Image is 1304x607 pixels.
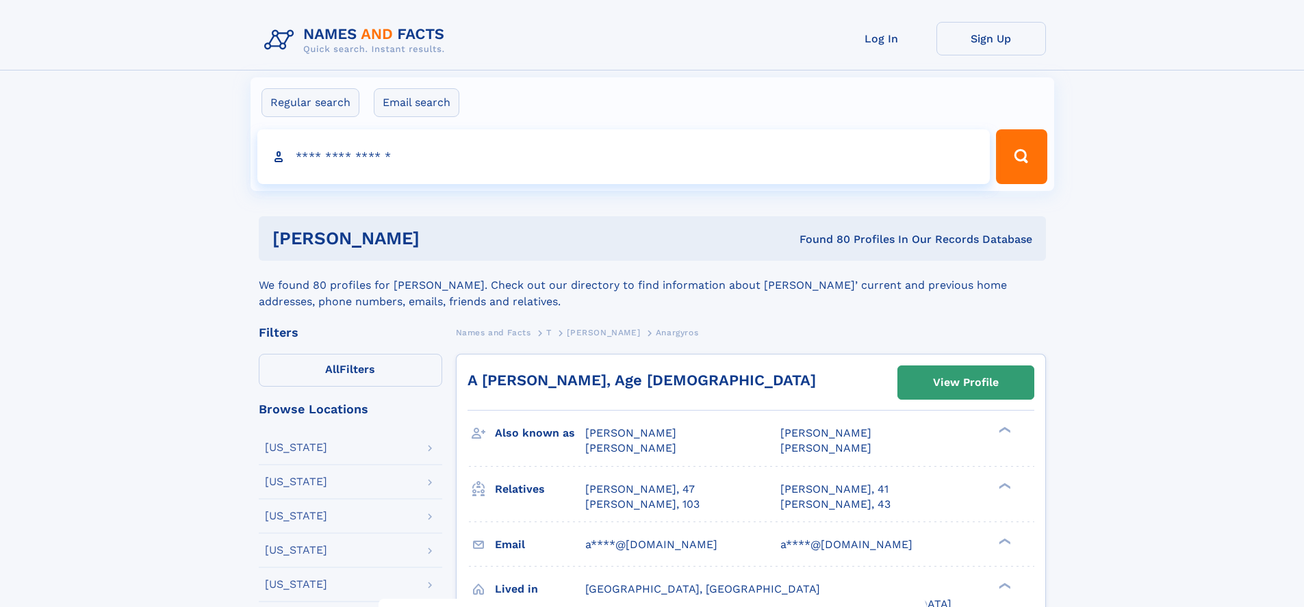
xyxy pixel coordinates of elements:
[259,326,442,339] div: Filters
[374,88,459,117] label: Email search
[495,478,585,501] h3: Relatives
[495,578,585,601] h3: Lived in
[936,22,1046,55] a: Sign Up
[261,88,359,117] label: Regular search
[780,482,888,497] a: [PERSON_NAME], 41
[585,426,676,439] span: [PERSON_NAME]
[827,22,936,55] a: Log In
[780,426,871,439] span: [PERSON_NAME]
[259,403,442,415] div: Browse Locations
[259,354,442,387] label: Filters
[259,261,1046,310] div: We found 80 profiles for [PERSON_NAME]. Check out our directory to find information about [PERSON...
[456,324,531,341] a: Names and Facts
[468,372,816,389] a: A [PERSON_NAME], Age [DEMOGRAPHIC_DATA]
[265,511,327,521] div: [US_STATE]
[995,426,1012,435] div: ❯
[265,579,327,590] div: [US_STATE]
[995,581,1012,590] div: ❯
[567,328,640,337] span: [PERSON_NAME]
[265,545,327,556] div: [US_STATE]
[585,582,820,595] span: [GEOGRAPHIC_DATA], [GEOGRAPHIC_DATA]
[585,482,695,497] a: [PERSON_NAME], 47
[265,476,327,487] div: [US_STATE]
[656,328,698,337] span: Anargyros
[995,481,1012,490] div: ❯
[995,537,1012,545] div: ❯
[567,324,640,341] a: [PERSON_NAME]
[585,441,676,454] span: [PERSON_NAME]
[609,232,1032,247] div: Found 80 Profiles In Our Records Database
[265,442,327,453] div: [US_STATE]
[780,441,871,454] span: [PERSON_NAME]
[272,230,610,247] h1: [PERSON_NAME]
[495,422,585,445] h3: Also known as
[780,497,891,512] a: [PERSON_NAME], 43
[325,363,340,376] span: All
[996,129,1047,184] button: Search Button
[259,22,456,59] img: Logo Names and Facts
[898,366,1034,399] a: View Profile
[257,129,990,184] input: search input
[546,328,552,337] span: T
[933,367,999,398] div: View Profile
[585,497,700,512] a: [PERSON_NAME], 103
[546,324,552,341] a: T
[495,533,585,556] h3: Email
